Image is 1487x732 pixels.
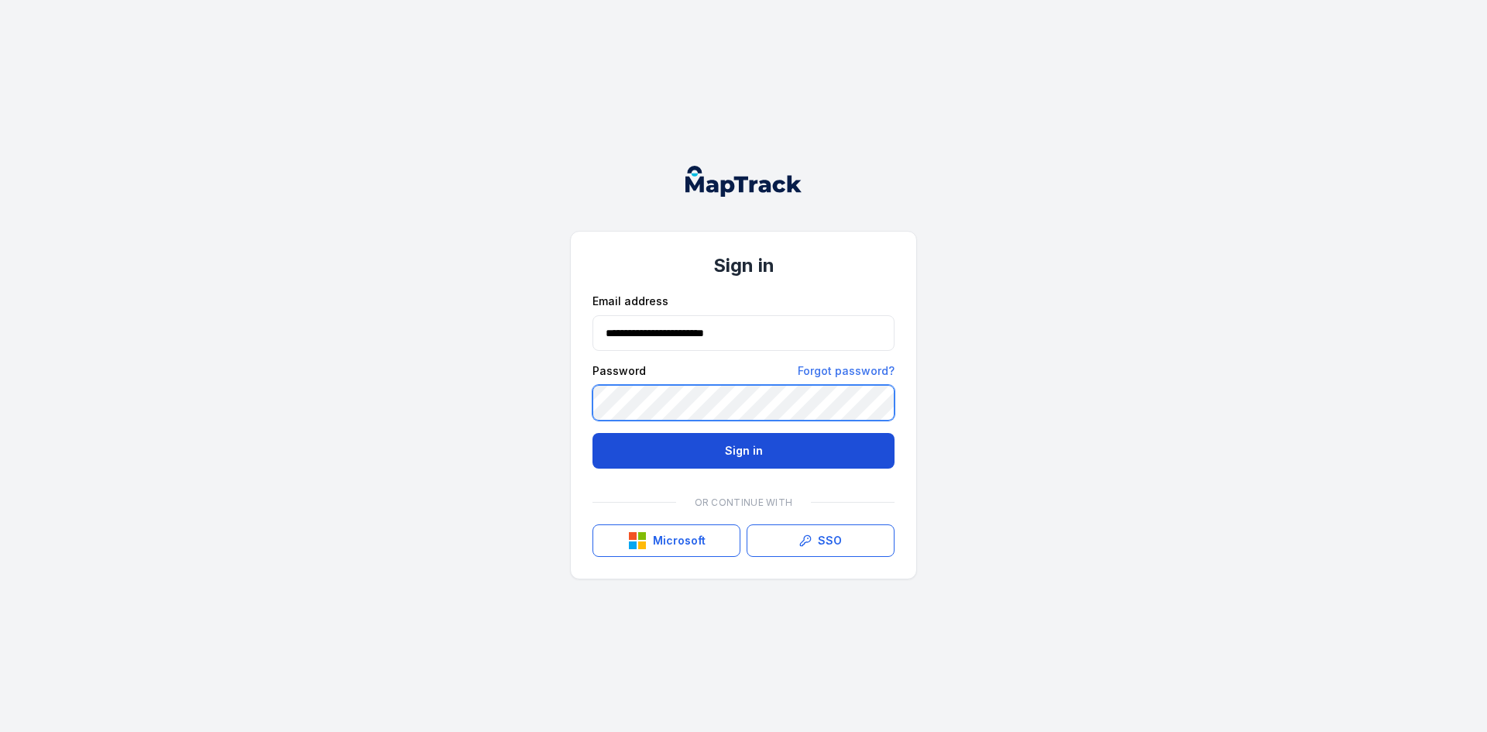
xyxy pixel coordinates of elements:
[661,166,826,197] nav: Global
[592,524,740,557] button: Microsoft
[798,363,895,379] a: Forgot password?
[592,253,895,278] h1: Sign in
[592,487,895,518] div: Or continue with
[747,524,895,557] a: SSO
[592,433,895,469] button: Sign in
[592,363,646,379] label: Password
[592,294,668,309] label: Email address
